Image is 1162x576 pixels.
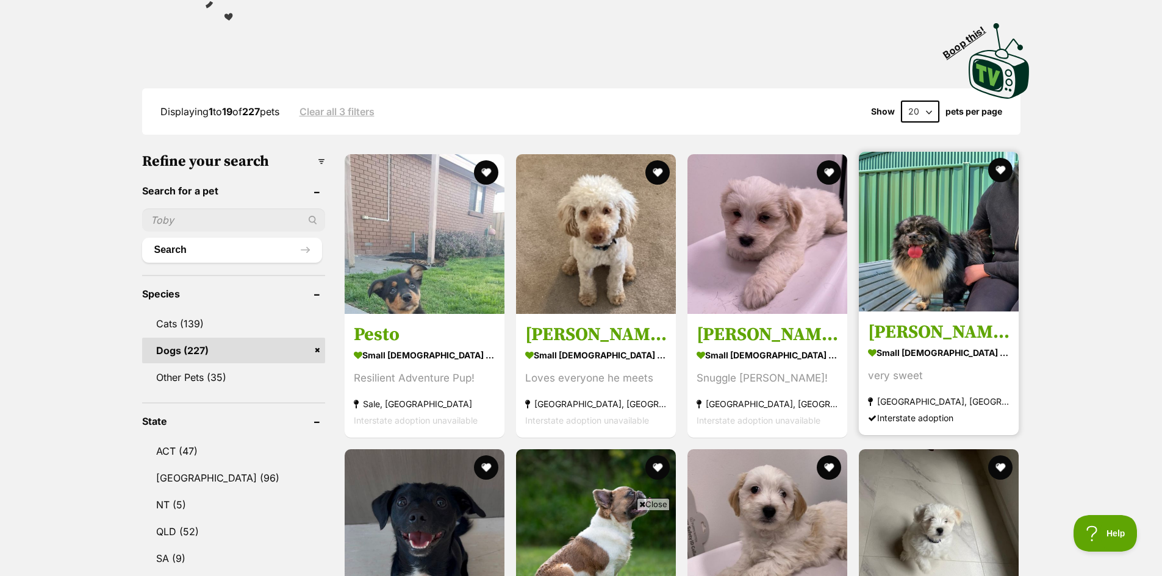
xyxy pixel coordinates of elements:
img: PetRescue TV logo [969,23,1030,99]
img: Georgie - Poodle (Miniature) Dog [516,154,676,314]
h3: [PERSON_NAME] [868,321,1010,344]
a: QLD (52) [142,519,325,544]
button: favourite [817,455,841,480]
a: ACT (47) [142,438,325,464]
span: Displaying to of pets [160,105,279,118]
label: pets per page [945,107,1002,116]
div: Interstate adoption [868,410,1010,426]
button: favourite [817,160,841,185]
header: State [142,416,325,427]
div: Resilient Adventure Pup! [354,370,495,386]
h3: [PERSON_NAME] [697,323,838,346]
a: NT (5) [142,492,325,517]
img: Wally - Pomeranian Dog [859,152,1019,311]
button: favourite [645,160,670,185]
strong: 19 [222,105,232,118]
strong: small [DEMOGRAPHIC_DATA] Dog [868,344,1010,361]
h3: Refine your search [142,153,325,170]
button: favourite [474,455,498,480]
button: favourite [989,455,1013,480]
a: [PERSON_NAME] small [DEMOGRAPHIC_DATA] Dog Snuggle [PERSON_NAME]! [GEOGRAPHIC_DATA], [GEOGRAPHIC_... [687,314,847,438]
img: Pesto - Mixed breed Dog [345,154,504,314]
strong: [GEOGRAPHIC_DATA], [GEOGRAPHIC_DATA] [868,393,1010,410]
a: Other Pets (35) [142,364,325,390]
h3: [PERSON_NAME] [525,323,667,346]
a: [GEOGRAPHIC_DATA] (96) [142,465,325,491]
div: Snuggle [PERSON_NAME]! [697,370,838,386]
strong: Sale, [GEOGRAPHIC_DATA] [354,396,495,412]
a: Dogs (227) [142,338,325,363]
strong: [GEOGRAPHIC_DATA], [GEOGRAPHIC_DATA] [525,396,667,412]
strong: small [DEMOGRAPHIC_DATA] Dog [697,346,838,364]
button: favourite [989,158,1013,182]
strong: [GEOGRAPHIC_DATA], [GEOGRAPHIC_DATA] [697,396,838,412]
strong: 1 [209,105,213,118]
strong: 227 [242,105,260,118]
div: Loves everyone he meets [525,370,667,386]
a: [PERSON_NAME] small [DEMOGRAPHIC_DATA] Dog very sweet [GEOGRAPHIC_DATA], [GEOGRAPHIC_DATA] Inters... [859,311,1019,435]
span: Interstate adoption unavailable [525,415,649,425]
button: favourite [645,455,670,480]
iframe: Help Scout Beacon - Open [1074,515,1138,552]
input: Toby [142,208,325,232]
iframe: Advertisement [359,515,803,570]
a: Pesto small [DEMOGRAPHIC_DATA] Dog Resilient Adventure Pup! Sale, [GEOGRAPHIC_DATA] Interstate ad... [345,314,504,438]
span: Show [871,107,895,116]
span: Boop this! [941,16,997,60]
header: Search for a pet [142,185,325,196]
strong: small [DEMOGRAPHIC_DATA] Dog [354,346,495,364]
a: Cats (139) [142,311,325,336]
a: Boop this! [969,12,1030,101]
button: Search [142,238,322,262]
a: [PERSON_NAME] small [DEMOGRAPHIC_DATA] Dog Loves everyone he meets [GEOGRAPHIC_DATA], [GEOGRAPHIC... [516,314,676,438]
div: very sweet [868,368,1010,384]
span: Interstate adoption unavailable [697,415,820,425]
button: favourite [474,160,498,185]
strong: small [DEMOGRAPHIC_DATA] Dog [525,346,667,364]
a: SA (9) [142,546,325,571]
span: Interstate adoption unavailable [354,415,478,425]
a: Clear all 3 filters [299,106,375,117]
header: Species [142,288,325,299]
img: Winston - Maltese Dog [687,154,847,314]
h3: Pesto [354,323,495,346]
span: Close [637,498,670,510]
